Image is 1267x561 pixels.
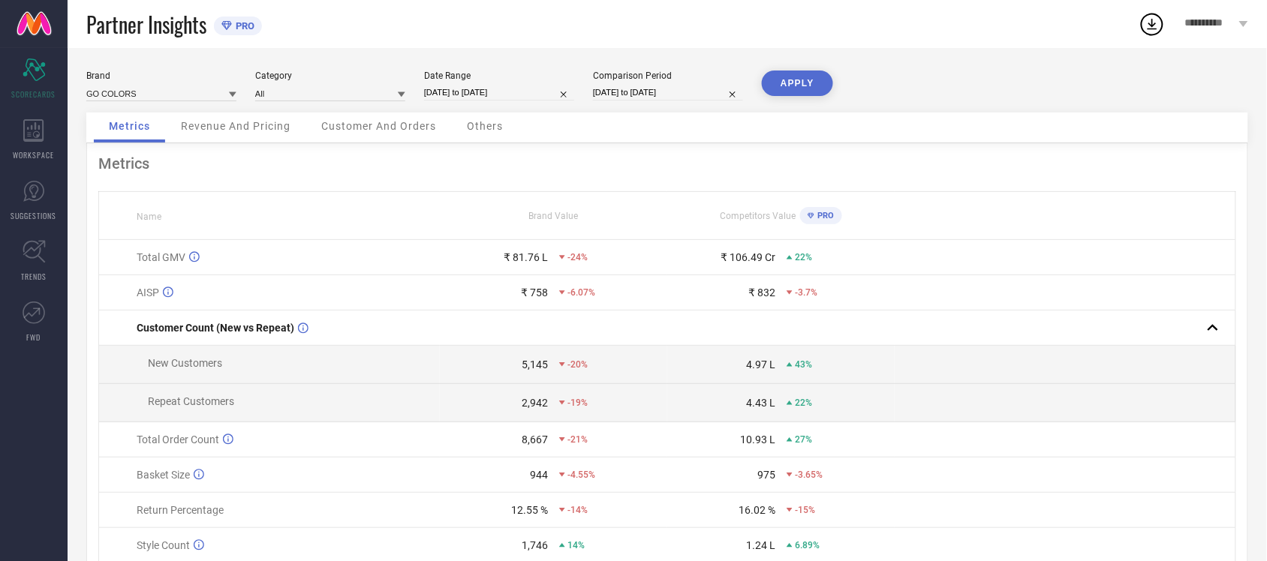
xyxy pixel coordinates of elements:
[522,358,548,370] div: 5,145
[567,469,595,480] span: -4.55%
[814,211,835,220] span: PRO
[86,70,236,81] div: Brand
[137,286,159,298] span: AISP
[746,358,775,370] div: 4.97 L
[795,505,815,515] span: -15%
[567,359,588,370] span: -20%
[424,70,574,81] div: Date Range
[567,397,588,408] span: -19%
[86,9,206,40] span: Partner Insights
[21,271,47,282] span: TRENDS
[148,395,234,407] span: Repeat Customers
[530,469,548,481] div: 944
[567,505,588,515] span: -14%
[181,120,290,132] span: Revenue And Pricing
[14,149,55,160] span: WORKSPACE
[424,85,574,100] input: Select date range
[795,434,812,445] span: 27%
[11,210,57,221] span: SUGGESTIONS
[255,70,405,81] div: Category
[1139,10,1166,37] div: Open download list
[511,504,548,516] div: 12.55 %
[795,397,812,408] span: 22%
[762,70,833,96] button: APPLY
[232,20,254,31] span: PRO
[321,120,436,132] span: Customer And Orders
[593,70,743,81] div: Comparison Period
[795,540,820,550] span: 6.89%
[522,539,548,551] div: 1,746
[740,433,775,445] div: 10.93 L
[137,469,190,481] span: Basket Size
[137,322,294,334] span: Customer Count (New vs Repeat)
[27,331,41,343] span: FWD
[137,539,190,551] span: Style Count
[739,504,775,516] div: 16.02 %
[109,120,150,132] span: Metrics
[148,357,222,369] span: New Customers
[748,286,775,298] div: ₹ 832
[757,469,775,481] div: 975
[467,120,503,132] span: Others
[721,251,775,263] div: ₹ 106.49 Cr
[504,251,548,263] div: ₹ 81.76 L
[529,211,579,221] span: Brand Value
[746,397,775,409] div: 4.43 L
[98,154,1236,172] div: Metrics
[137,433,219,445] span: Total Order Count
[746,539,775,551] div: 1.24 L
[137,504,224,516] span: Return Percentage
[522,433,548,445] div: 8,667
[521,286,548,298] div: ₹ 758
[567,434,588,445] span: -21%
[567,287,595,298] span: -6.07%
[567,252,588,262] span: -24%
[795,287,817,298] span: -3.7%
[721,211,796,221] span: Competitors Value
[567,540,585,550] span: 14%
[137,211,161,222] span: Name
[795,359,812,370] span: 43%
[593,85,743,100] input: Select comparison period
[522,397,548,409] div: 2,942
[137,251,185,263] span: Total GMV
[795,252,812,262] span: 22%
[795,469,823,480] span: -3.65%
[12,88,56,100] span: SCORECARDS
